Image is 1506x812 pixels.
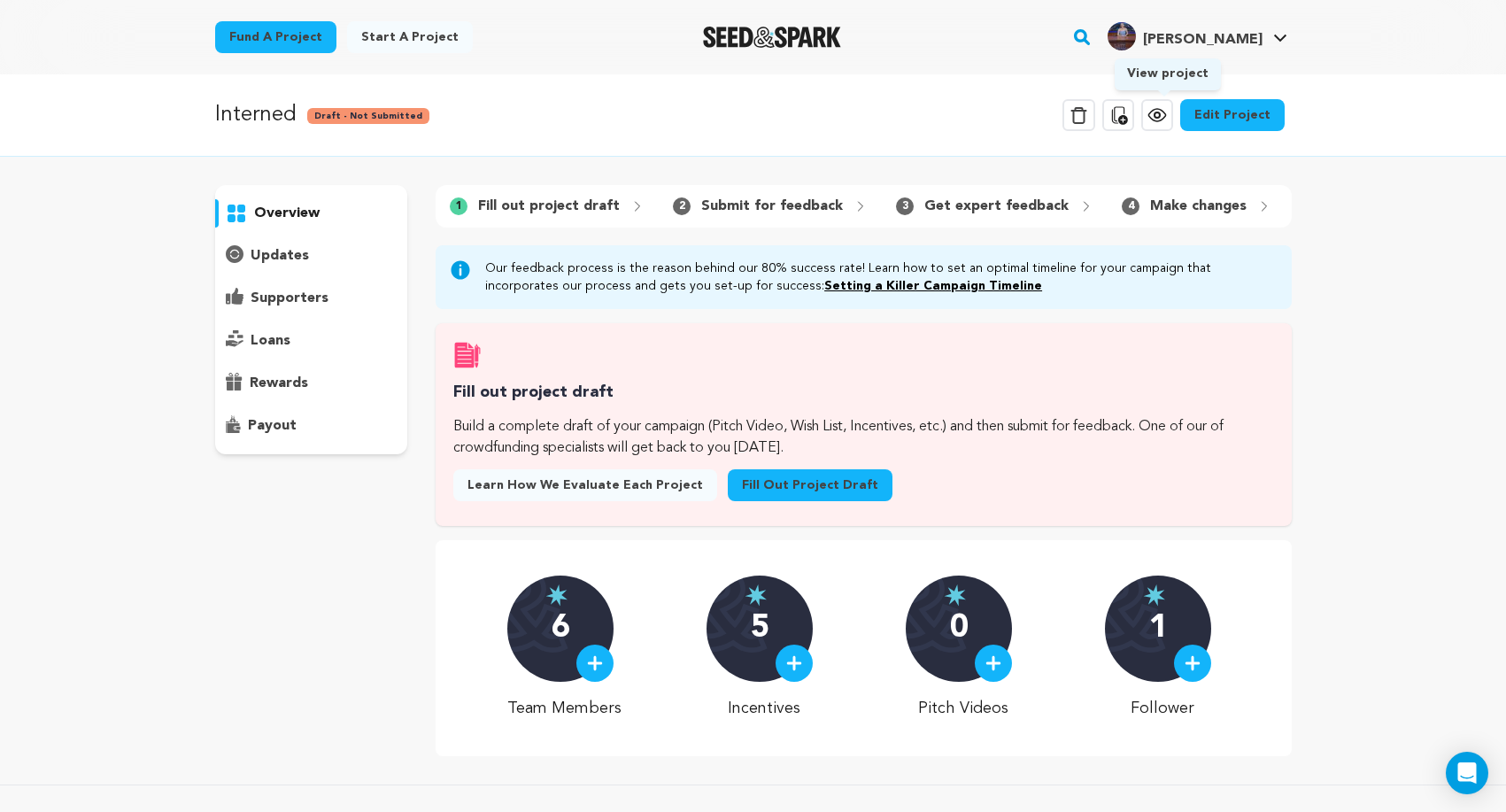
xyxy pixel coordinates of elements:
button: overview [215,199,408,228]
a: Alexis K.'s Profile [1104,19,1291,50]
p: Interned [215,99,297,131]
p: supporters [251,288,328,309]
span: 1 [450,197,467,215]
span: 3 [896,197,914,215]
img: plus.svg [587,655,603,671]
p: Get expert feedback [924,196,1069,217]
p: 0 [950,611,969,646]
button: loans [215,327,408,355]
p: 1 [1149,611,1168,646]
p: Fill out project draft [478,196,620,217]
button: rewards [215,369,408,398]
a: Fill out project draft [728,469,892,501]
button: supporters [215,284,408,313]
p: rewards [250,373,308,394]
p: updates [251,245,309,267]
span: [PERSON_NAME] [1143,33,1263,47]
p: Our feedback process is the reason behind our 80% success rate! Learn how to set an optimal timel... [485,259,1277,295]
span: 4 [1122,197,1139,215]
a: Edit Project [1180,99,1285,131]
img: 5a41b6df4283575d.jpg [1108,22,1136,50]
button: updates [215,242,408,270]
a: Learn how we evaluate each project [453,469,717,501]
p: Incentives [707,696,821,721]
span: Learn how we evaluate each project [467,476,703,494]
img: plus.svg [985,655,1001,671]
p: loans [251,330,290,352]
p: Team Members [507,696,622,721]
h3: Fill out project draft [453,380,1273,406]
a: Start a project [347,21,473,53]
div: Open Intercom Messenger [1446,752,1488,794]
p: Follower [1105,696,1219,721]
button: payout [215,412,408,440]
div: Alexis K.'s Profile [1108,22,1263,50]
p: Make changes [1150,196,1247,217]
p: payout [248,415,297,437]
img: plus.svg [786,655,802,671]
span: 2 [673,197,691,215]
p: Submit for feedback [701,196,843,217]
a: Seed&Spark Homepage [703,27,842,48]
a: Setting a Killer Campaign Timeline [824,280,1042,292]
p: 5 [751,611,769,646]
p: 6 [552,611,570,646]
p: Build a complete draft of your campaign (Pitch Video, Wish List, Incentives, etc.) and then submi... [453,416,1273,459]
img: Seed&Spark Logo Dark Mode [703,27,842,48]
p: overview [254,203,320,224]
p: Pitch Videos [906,696,1020,721]
span: Draft - Not Submitted [307,108,429,124]
a: Fund a project [215,21,336,53]
img: plus.svg [1185,655,1201,671]
span: Alexis K.'s Profile [1104,19,1291,56]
